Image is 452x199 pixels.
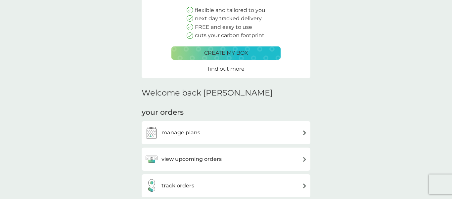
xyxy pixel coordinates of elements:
[161,128,200,137] h3: manage plans
[142,107,184,118] h3: your orders
[302,183,307,188] img: arrow right
[142,88,273,98] h2: Welcome back [PERSON_NAME]
[171,46,281,60] button: create my box
[161,181,194,190] h3: track orders
[208,65,245,73] a: find out more
[195,31,264,40] p: cuts your carbon footprint
[302,157,307,162] img: arrow right
[302,130,307,135] img: arrow right
[195,23,252,32] p: FREE and easy to use
[195,14,262,23] p: next day tracked delivery
[208,66,245,72] span: find out more
[204,49,248,57] p: create my box
[195,6,265,15] p: flexible and tailored to you
[161,155,222,164] h3: view upcoming orders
